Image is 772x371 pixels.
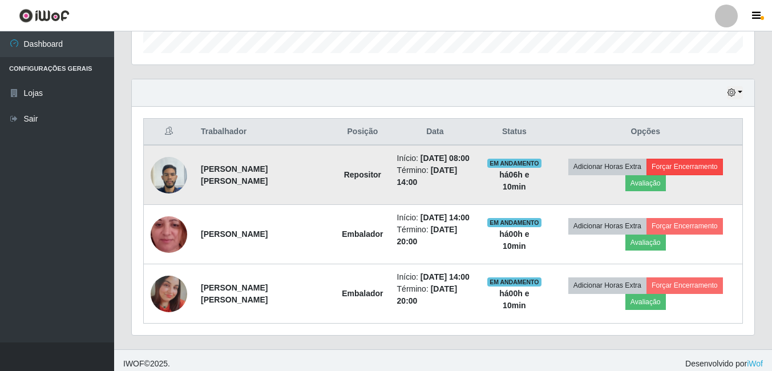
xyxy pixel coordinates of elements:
[646,277,723,293] button: Forçar Encerramento
[194,119,335,146] th: Trabalhador
[201,229,268,239] strong: [PERSON_NAME]
[568,218,646,234] button: Adicionar Horas Extra
[499,229,529,251] strong: há 00 h e 10 min
[747,359,763,368] a: iWof
[421,154,470,163] time: [DATE] 08:00
[342,289,383,298] strong: Embalador
[342,229,383,239] strong: Embalador
[123,359,144,368] span: IWOF
[151,151,187,199] img: 1736956846445.jpeg
[499,289,529,310] strong: há 00 h e 10 min
[499,170,529,191] strong: há 06 h e 10 min
[123,358,170,370] span: © 2025 .
[397,283,474,307] li: Término:
[19,9,70,23] img: CoreUI Logo
[487,277,541,287] span: EM ANDAMENTO
[568,277,646,293] button: Adicionar Horas Extra
[151,193,187,275] img: 1736442244800.jpeg
[421,272,470,281] time: [DATE] 14:00
[480,119,548,146] th: Status
[397,271,474,283] li: Início:
[646,218,723,234] button: Forçar Encerramento
[397,164,474,188] li: Término:
[201,164,268,185] strong: [PERSON_NAME] [PERSON_NAME]
[397,224,474,248] li: Término:
[685,358,763,370] span: Desenvolvido por
[625,294,666,310] button: Avaliação
[625,235,666,251] button: Avaliação
[487,218,541,227] span: EM ANDAMENTO
[625,175,666,191] button: Avaliação
[397,152,474,164] li: Início:
[335,119,390,146] th: Posição
[487,159,541,168] span: EM ANDAMENTO
[568,159,646,175] button: Adicionar Horas Extra
[548,119,742,146] th: Opções
[390,119,480,146] th: Data
[421,213,470,222] time: [DATE] 14:00
[201,283,268,304] strong: [PERSON_NAME] [PERSON_NAME]
[646,159,723,175] button: Forçar Encerramento
[397,212,474,224] li: Início:
[151,276,187,312] img: 1749572349295.jpeg
[344,170,381,179] strong: Repositor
